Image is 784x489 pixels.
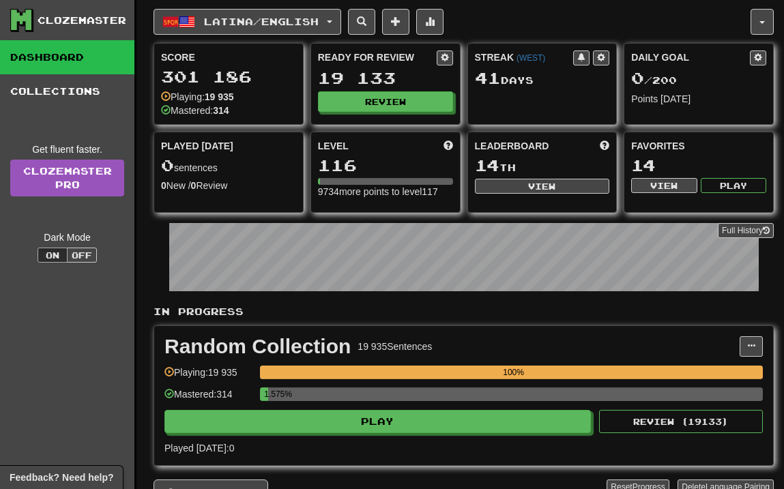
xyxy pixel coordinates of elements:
div: 1.575% [264,387,267,401]
span: Played [DATE] [161,139,233,153]
button: Play [164,410,591,433]
div: th [475,157,610,175]
span: Latina / English [204,16,319,27]
div: Points [DATE] [631,92,766,106]
div: Mastered: 314 [164,387,253,410]
span: / 200 [631,74,677,86]
strong: 0 [191,180,197,191]
div: 14 [631,157,766,174]
button: Add sentence to collection [382,9,409,35]
div: sentences [161,157,296,175]
div: Dark Mode [10,231,124,244]
div: 9734 more points to level 117 [318,185,453,198]
div: Streak [475,50,574,64]
strong: 19 935 [205,91,234,102]
button: View [631,178,697,193]
div: Day s [475,70,610,87]
button: Play [701,178,766,193]
button: Review (19133) [599,410,763,433]
div: 100% [264,366,763,379]
button: Off [67,248,97,263]
a: (WEST) [517,53,545,63]
div: New / Review [161,179,296,192]
div: 301 186 [161,68,296,85]
div: Ready for Review [318,50,437,64]
strong: 314 [213,105,229,116]
span: 0 [631,68,644,87]
div: 19 133 [318,70,453,87]
div: Random Collection [164,336,351,357]
span: Level [318,139,349,153]
span: 14 [475,155,499,175]
span: 0 [161,155,174,175]
div: Get fluent faster. [10,143,124,156]
span: 41 [475,68,501,87]
span: Leaderboard [475,139,549,153]
strong: 0 [161,180,166,191]
button: Review [318,91,453,112]
div: Playing: 19 935 [164,366,253,388]
p: In Progress [154,305,774,318]
div: 116 [318,157,453,174]
div: Score [161,50,296,64]
button: More stats [416,9,444,35]
div: Favorites [631,139,766,153]
a: ClozemasterPro [10,160,124,196]
button: On [38,248,68,263]
div: Clozemaster [38,14,126,27]
span: Open feedback widget [10,471,113,484]
div: Playing: [161,90,234,104]
button: Search sentences [348,9,375,35]
span: This week in points, UTC [600,139,609,153]
span: Played [DATE]: 0 [164,443,234,454]
button: View [475,179,610,194]
div: 19 935 Sentences [358,340,432,353]
button: Latina/English [154,9,341,35]
button: Full History [718,223,774,238]
span: Score more points to level up [444,139,453,153]
div: Daily Goal [631,50,750,65]
div: Mastered: [161,104,229,117]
